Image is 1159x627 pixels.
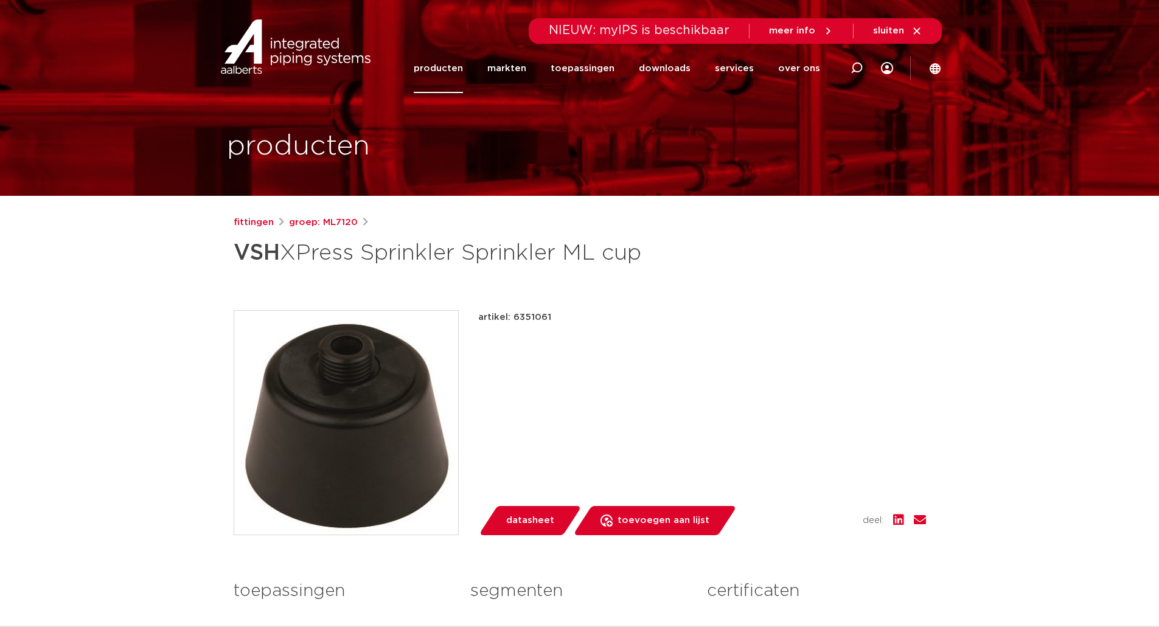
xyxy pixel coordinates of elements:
[863,513,883,528] span: deel:
[414,44,820,93] nav: Menu
[234,215,274,230] a: fittingen
[707,579,925,603] h3: certificaten
[506,511,554,530] span: datasheet
[478,506,582,535] a: datasheet
[470,579,689,603] h3: segmenten
[234,579,452,603] h3: toepassingen
[881,44,893,93] div: my IPS
[551,44,614,93] a: toepassingen
[715,44,754,93] a: services
[549,24,729,36] span: NIEUW: myIPS is beschikbaar
[234,235,691,271] h1: XPress Sprinkler Sprinkler ML cup
[234,242,280,264] strong: VSH
[227,127,370,166] h1: producten
[873,26,922,36] a: sluiten
[487,44,526,93] a: markten
[639,44,691,93] a: downloads
[778,44,820,93] a: over ons
[478,310,551,325] p: artikel: 6351061
[289,215,358,230] a: groep: ML7120
[769,26,834,36] a: meer info
[873,26,904,35] span: sluiten
[234,311,458,535] img: Product Image for VSH XPress Sprinkler Sprinkler ML cup
[618,511,709,530] span: toevoegen aan lijst
[414,44,463,93] a: producten
[769,26,815,35] span: meer info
